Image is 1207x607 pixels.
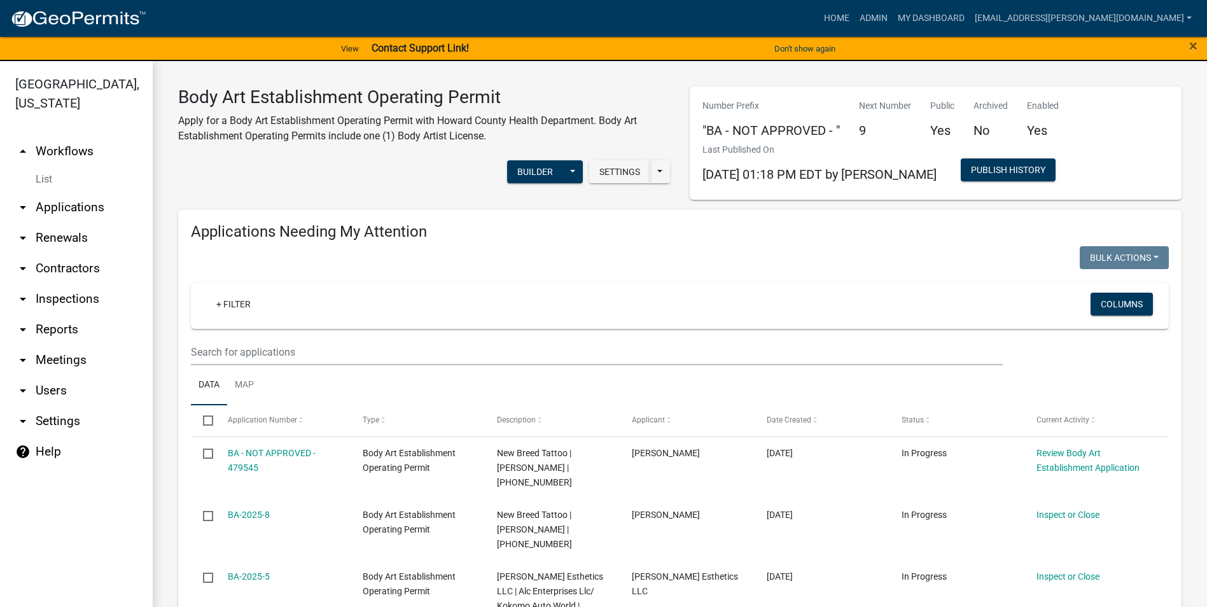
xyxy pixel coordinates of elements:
[632,571,738,596] span: Jacqueline Scott Esthetics LLC
[15,383,31,398] i: arrow_drop_down
[336,38,364,59] a: View
[702,123,840,138] h5: "BA - NOT APPROVED - "
[15,144,31,159] i: arrow_drop_up
[206,293,261,316] a: + Filter
[859,99,911,113] p: Next Number
[15,322,31,337] i: arrow_drop_down
[228,510,270,520] a: BA-2025-8
[859,123,911,138] h5: 9
[1036,415,1089,424] span: Current Activity
[893,6,970,31] a: My Dashboard
[970,6,1197,31] a: [EMAIL_ADDRESS][PERSON_NAME][DOMAIN_NAME]
[1027,99,1059,113] p: Enabled
[1027,123,1059,138] h5: Yes
[228,415,297,424] span: Application Number
[890,405,1024,436] datatable-header-cell: Status
[497,510,572,549] span: New Breed Tattoo | Joyce Fortune | 765 452 5537
[930,99,954,113] p: Public
[767,571,793,582] span: 08/13/2025
[497,415,536,424] span: Description
[191,223,1169,241] h4: Applications Needing My Attention
[15,261,31,276] i: arrow_drop_down
[589,160,650,183] button: Settings
[15,200,31,215] i: arrow_drop_down
[1189,38,1197,53] button: Close
[178,113,671,144] p: Apply for a Body Art Establishment Operating Permit with Howard County Health Department. Body Ar...
[15,444,31,459] i: help
[350,405,485,436] datatable-header-cell: Type
[372,42,469,54] strong: Contact Support Link!
[769,38,841,59] button: Don't show again
[1036,571,1099,582] a: Inspect or Close
[1080,246,1169,269] button: Bulk Actions
[632,415,665,424] span: Applicant
[632,448,700,458] span: Jerry Frost
[902,510,947,520] span: In Progress
[767,510,793,520] span: 09/12/2025
[485,405,620,436] datatable-header-cell: Description
[902,415,924,424] span: Status
[767,415,811,424] span: Date Created
[902,571,947,582] span: In Progress
[15,291,31,307] i: arrow_drop_down
[702,167,937,182] span: [DATE] 01:18 PM EDT by [PERSON_NAME]
[702,143,937,157] p: Last Published On
[855,6,893,31] a: Admin
[497,448,572,487] span: New Breed Tattoo | Joyce Fortune | 765 452 5537
[363,415,379,424] span: Type
[15,352,31,368] i: arrow_drop_down
[215,405,350,436] datatable-header-cell: Application Number
[902,448,947,458] span: In Progress
[15,414,31,429] i: arrow_drop_down
[973,99,1008,113] p: Archived
[191,339,1003,365] input: Search for applications
[973,123,1008,138] h5: No
[702,99,840,113] p: Number Prefix
[227,365,262,406] a: Map
[1024,405,1159,436] datatable-header-cell: Current Activity
[191,405,215,436] datatable-header-cell: Select
[228,448,316,473] a: BA - NOT APPROVED - 479545
[1091,293,1153,316] button: Columns
[755,405,890,436] datatable-header-cell: Date Created
[363,510,456,534] span: Body Art Establishment Operating Permit
[620,405,755,436] datatable-header-cell: Applicant
[961,165,1056,176] wm-modal-confirm: Workflow Publish History
[507,160,563,183] button: Builder
[1036,448,1140,473] a: Review Body Art Establishment Application
[178,87,671,108] h3: Body Art Establishment Operating Permit
[767,448,793,458] span: 09/16/2025
[15,230,31,246] i: arrow_drop_down
[191,365,227,406] a: Data
[363,448,456,473] span: Body Art Establishment Operating Permit
[819,6,855,31] a: Home
[961,158,1056,181] button: Publish History
[632,510,700,520] span: Jerry Frost
[930,123,954,138] h5: Yes
[1189,37,1197,55] span: ×
[363,571,456,596] span: Body Art Establishment Operating Permit
[228,571,270,582] a: BA-2025-5
[1036,510,1099,520] a: Inspect or Close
